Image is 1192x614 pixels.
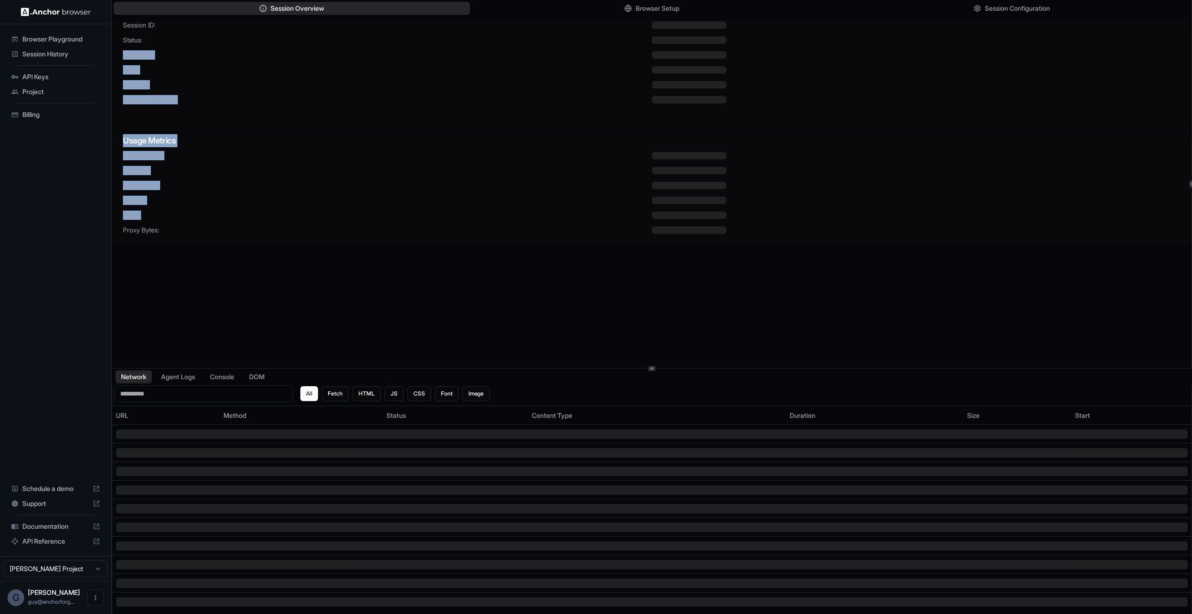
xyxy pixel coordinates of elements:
[7,84,104,99] div: Project
[123,95,652,104] span: Playground Mode:
[1075,411,1188,420] div: Start
[244,370,270,383] button: DOM
[123,35,652,45] span: Status:
[322,386,349,401] button: Fetch
[407,386,431,401] button: CSS
[636,4,679,13] span: Browser Setup
[7,589,24,606] div: G
[532,411,782,420] div: Content Type
[7,69,104,84] div: API Keys
[22,49,100,59] span: Session History
[352,386,381,401] button: HTML
[21,7,91,16] img: Anchor Logo
[28,598,74,605] span: guy@anchorforge.io
[123,151,652,160] span: Credits Used:
[7,32,104,47] div: Browser Playground
[87,589,104,606] button: Open menu
[7,496,104,511] div: Support
[22,484,89,493] span: Schedule a demo
[462,386,490,401] button: Image
[386,411,524,420] div: Status
[123,225,652,235] span: Proxy Bytes:
[123,134,1180,147] h3: Usage Metrics
[435,386,459,401] button: Font
[22,72,100,82] span: API Keys
[123,20,652,30] span: Session ID:
[22,110,100,119] span: Billing
[116,411,216,420] div: URL
[123,80,652,89] span: Team ID:
[790,411,960,420] div: Duration
[271,4,324,13] span: Session Overview
[123,211,652,220] span: Steps:
[7,481,104,496] div: Schedule a demo
[115,370,152,383] button: Network
[123,181,652,190] span: Setup Time:
[22,87,100,96] span: Project
[7,519,104,534] div: Documentation
[7,107,104,122] div: Billing
[22,537,89,546] span: API Reference
[385,386,404,401] button: JS
[22,499,89,508] span: Support
[7,47,104,61] div: Session History
[22,522,89,531] span: Documentation
[156,370,201,383] button: Agent Logs
[123,50,652,60] span: Started At:
[985,4,1050,13] span: Session Configuration
[300,386,318,401] button: All
[28,588,80,596] span: Guy Ben Simhon
[204,370,240,383] button: Console
[22,34,100,44] span: Browser Playground
[123,65,652,75] span: Tags:
[123,196,652,205] span: Tokens:
[223,411,379,420] div: Method
[7,534,104,549] div: API Reference
[123,166,652,175] span: Duration:
[967,411,1067,420] div: Size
